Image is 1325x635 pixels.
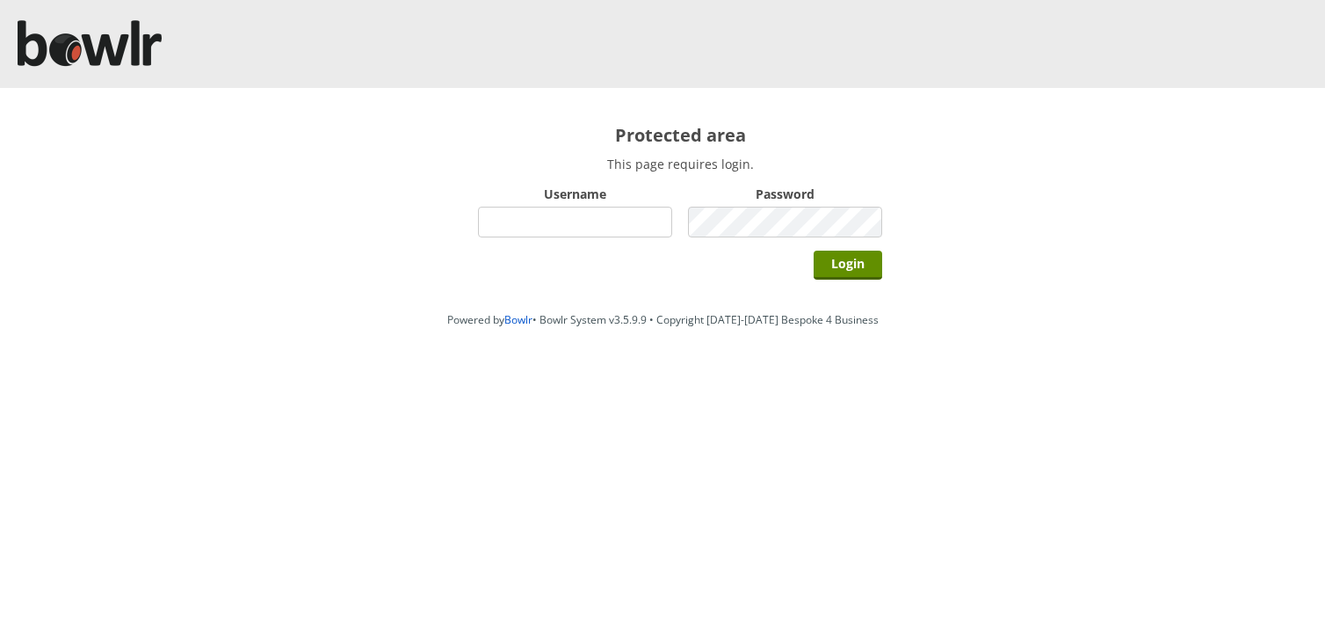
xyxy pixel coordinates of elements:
[688,186,882,202] label: Password
[478,156,882,172] p: This page requires login.
[478,123,882,147] h2: Protected area
[814,251,882,280] input: Login
[478,186,672,202] label: Username
[504,312,532,327] a: Bowlr
[447,312,879,327] span: Powered by • Bowlr System v3.5.9.9 • Copyright [DATE]-[DATE] Bespoke 4 Business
